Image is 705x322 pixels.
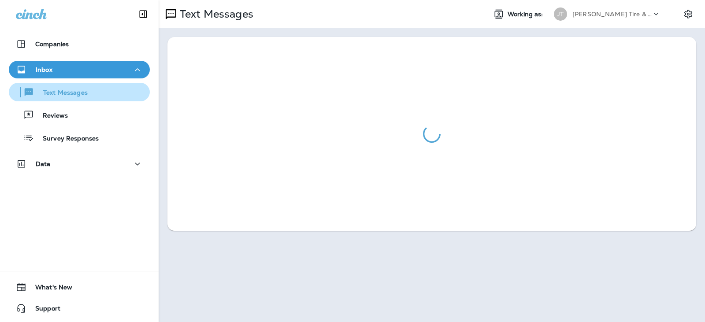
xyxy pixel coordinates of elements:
p: Inbox [36,66,52,73]
button: Text Messages [9,83,150,101]
button: What's New [9,278,150,296]
p: Reviews [34,112,68,120]
button: Companies [9,35,150,53]
p: Text Messages [176,7,253,21]
button: Inbox [9,61,150,78]
span: Support [26,305,60,315]
button: Support [9,300,150,317]
p: [PERSON_NAME] Tire & Auto [572,11,652,18]
button: Survey Responses [9,129,150,147]
button: Data [9,155,150,173]
p: Text Messages [34,89,88,97]
button: Settings [680,6,696,22]
span: What's New [26,284,72,294]
p: Data [36,160,51,167]
div: JT [554,7,567,21]
button: Reviews [9,106,150,124]
p: Survey Responses [34,135,99,143]
button: Collapse Sidebar [131,5,156,23]
span: Working as: [508,11,545,18]
p: Companies [35,41,69,48]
